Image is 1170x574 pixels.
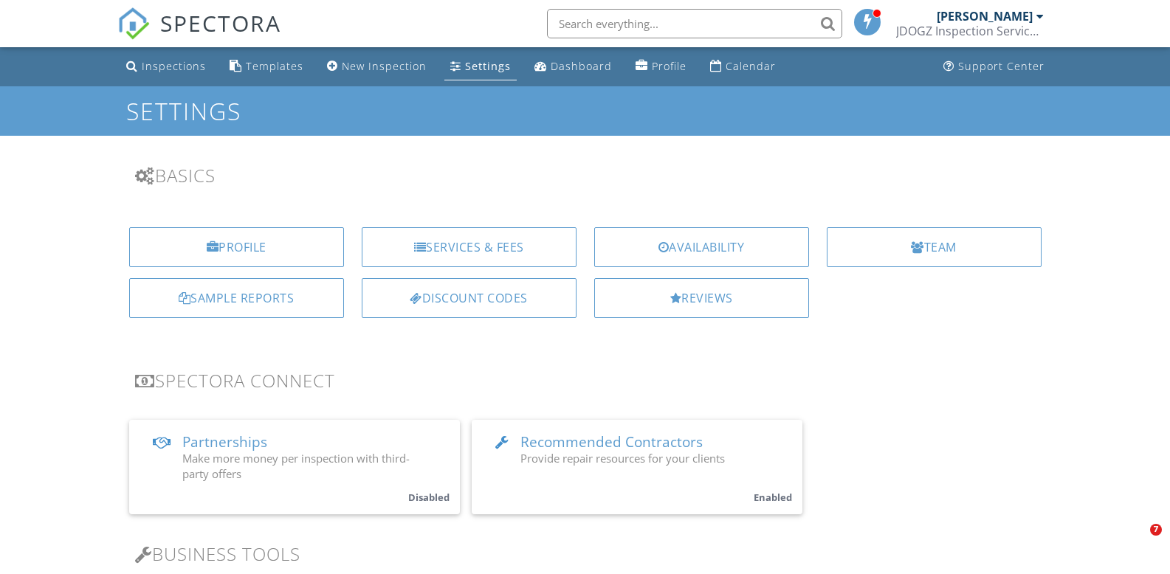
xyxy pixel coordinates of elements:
div: Calendar [726,59,776,73]
span: 7 [1150,524,1162,536]
a: Inspections [120,53,212,80]
span: Partnerships [182,432,267,452]
small: Enabled [754,491,792,504]
a: Company Profile [630,53,692,80]
small: Disabled [408,491,450,504]
h3: Basics [135,165,1036,185]
div: Settings [465,59,511,73]
h1: Settings [126,98,1043,124]
a: Services & Fees [362,227,577,267]
a: New Inspection [321,53,433,80]
h3: Spectora Connect [135,370,1036,390]
h3: Business Tools [135,544,1036,564]
a: Profile [129,227,344,267]
div: Dashboard [551,59,612,73]
a: Recommended Contractors Provide repair resources for your clients Enabled [472,420,802,514]
span: Make more money per inspection with third-party offers [182,451,410,481]
div: JDOGZ Inspection Service, LLC [896,24,1044,38]
a: Support Center [937,53,1050,80]
a: Calendar [704,53,782,80]
a: Team [827,227,1042,267]
a: Reviews [594,278,809,318]
a: Sample Reports [129,278,344,318]
span: Provide repair resources for your clients [520,451,725,466]
iframe: Intercom live chat [1120,524,1155,559]
input: Search everything... [547,9,842,38]
a: SPECTORA [117,20,281,51]
span: Recommended Contractors [520,432,703,452]
a: Settings [444,53,517,80]
div: Templates [246,59,303,73]
img: The Best Home Inspection Software - Spectora [117,7,150,40]
div: [PERSON_NAME] [937,9,1033,24]
div: New Inspection [342,59,427,73]
a: Dashboard [529,53,618,80]
div: Support Center [958,59,1045,73]
a: Templates [224,53,309,80]
span: SPECTORA [160,7,281,38]
a: Discount Codes [362,278,577,318]
div: Profile [652,59,686,73]
div: Inspections [142,59,206,73]
a: Availability [594,227,809,267]
a: Partnerships Make more money per inspection with third-party offers Disabled [129,420,460,514]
